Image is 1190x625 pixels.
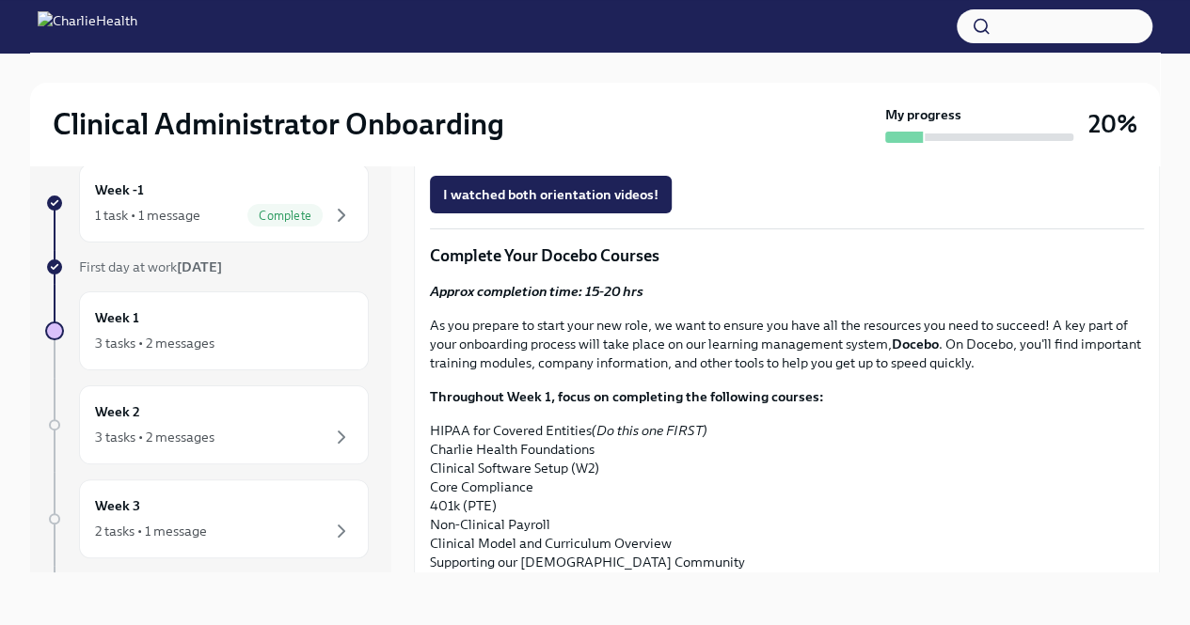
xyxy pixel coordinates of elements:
strong: Throughout Week 1, focus on completing the following courses: [430,388,824,405]
h6: Week 3 [95,495,140,516]
a: Week -11 task • 1 messageComplete [45,164,369,242]
strong: [DATE] [177,258,222,275]
strong: Approx completion time: 15-20 hrs [430,283,643,300]
span: First day at work [79,258,222,275]
div: 2 tasks • 1 message [95,522,207,540]
div: 1 task • 1 message [95,206,200,225]
img: CharlieHealth [38,11,137,41]
em: (Do this one FIRST) [592,422,707,439]
a: First day at work[DATE] [45,258,369,276]
h6: Week 2 [95,401,140,422]
strong: Docebo [892,336,939,352]
p: Complete Your Docebo Courses [430,244,1144,267]
strong: My progress [885,105,961,124]
span: I watched both orientation videos! [443,185,658,204]
div: 3 tasks • 2 messages [95,428,214,446]
h6: Week 1 [95,307,139,328]
h2: Clinical Administrator Onboarding [53,105,504,143]
a: Week 23 tasks • 2 messages [45,385,369,464]
a: Week 13 tasks • 2 messages [45,291,369,370]
button: I watched both orientation videos! [430,176,672,213]
a: Week 32 tasks • 1 message [45,479,369,558]
p: As you prepare to start your new role, we want to ensure you have all the resources you need to s... [430,316,1144,372]
h6: Week -1 [95,180,144,200]
p: HIPAA for Covered Entities Charlie Health Foundations Clinical Software Setup (W2) Core Complianc... [430,421,1144,571]
span: Complete [247,209,323,223]
h3: 20% [1088,107,1137,141]
div: 3 tasks • 2 messages [95,334,214,352]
